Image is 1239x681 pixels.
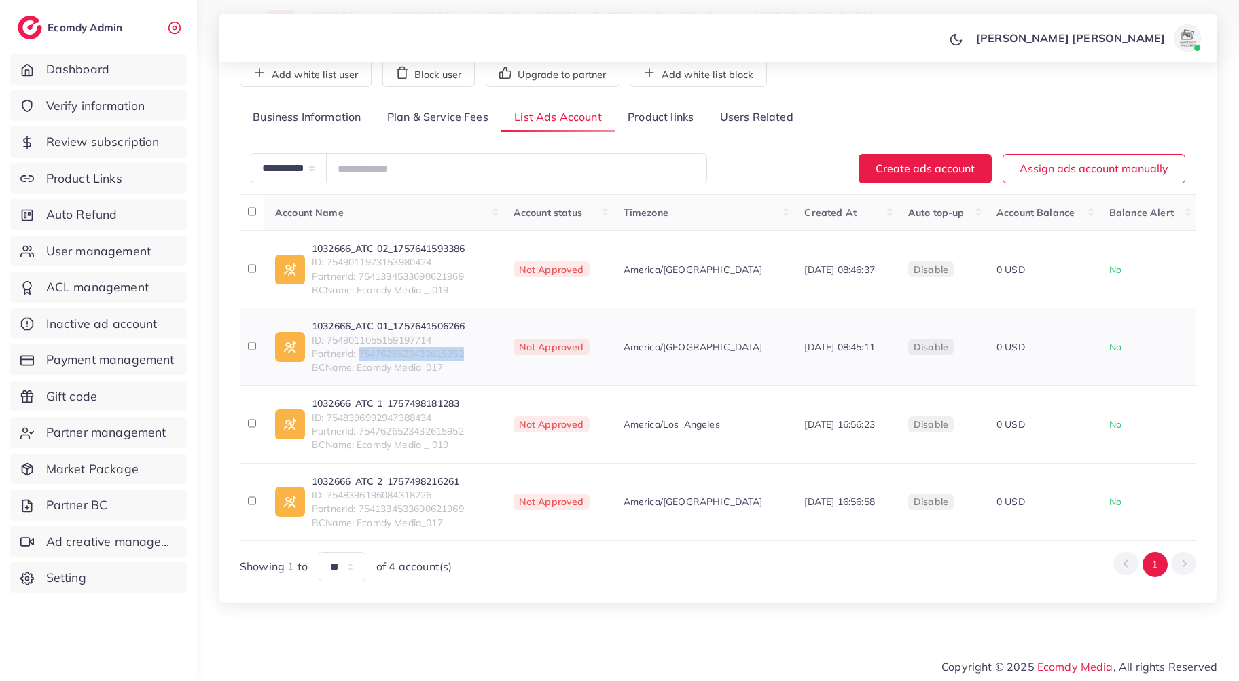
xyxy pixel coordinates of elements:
[630,58,767,87] button: Add white list block
[996,263,1025,276] span: 0 USD
[1174,24,1201,52] img: avatar
[624,263,763,276] span: America/[GEOGRAPHIC_DATA]
[10,199,187,230] a: Auto Refund
[10,308,187,339] a: Inactive ad account
[312,475,464,488] a: 1032666_ATC 2_1757498216261
[275,332,305,362] img: ic-ad-info.7fc67b75.svg
[10,272,187,303] a: ACL management
[914,263,948,276] span: disable
[46,133,160,151] span: Review subscription
[1143,552,1168,577] button: Go to page 1
[1113,552,1196,577] ul: Pagination
[240,58,372,87] button: Add white list user
[312,397,464,410] a: 1032666_ATC 1_1757498181283
[376,559,452,574] span: of 4 account(s)
[18,16,42,39] img: logo
[275,409,305,439] img: ic-ad-info.7fc67b75.svg
[914,496,948,508] span: disable
[941,659,1217,675] span: Copyright © 2025
[10,381,187,412] a: Gift code
[1037,660,1113,674] a: Ecomdy Media
[312,438,464,452] span: BCName: Ecomdy Media _ 019
[46,569,86,587] span: Setting
[514,261,590,278] span: Not Approved
[501,103,615,132] a: List Ads Account
[46,496,108,514] span: Partner BC
[996,341,1025,353] span: 0 USD
[275,255,305,284] img: ic-ad-info.7fc67b75.svg
[1003,154,1185,183] button: Assign ads account manually
[312,411,464,424] span: ID: 7548396992947388434
[615,103,706,132] a: Product links
[624,495,763,509] span: America/[GEOGRAPHIC_DATA]
[312,242,465,255] a: 1032666_ATC 02_1757641593386
[914,341,948,353] span: disable
[275,487,305,517] img: ic-ad-info.7fc67b75.svg
[514,416,590,432] span: Not Approved
[1109,496,1121,508] span: No
[624,418,720,431] span: America/Los_Angeles
[18,16,126,39] a: logoEcomdy Admin
[46,97,145,115] span: Verify information
[804,263,874,276] span: [DATE] 08:46:37
[312,333,465,347] span: ID: 7549011055159197714
[624,206,668,219] span: Timezone
[312,502,464,515] span: PartnerId: 7541334533690621969
[969,24,1206,52] a: [PERSON_NAME] [PERSON_NAME]avatar
[46,388,97,405] span: Gift code
[514,494,590,510] span: Not Approved
[996,206,1075,219] span: Account Balance
[1109,206,1174,219] span: Balance Alert
[10,344,187,375] a: Payment management
[10,417,187,448] a: Partner management
[374,103,501,132] a: Plan & Service Fees
[46,424,166,441] span: Partner management
[996,496,1025,508] span: 0 USD
[1113,659,1217,675] span: , All rights Reserved
[46,60,109,78] span: Dashboard
[804,496,874,508] span: [DATE] 16:56:58
[10,126,187,158] a: Review subscription
[312,516,464,530] span: BCName: Ecomdy Media_017
[312,424,464,438] span: PartnerId: 7547626523432615952
[486,58,619,87] button: Upgrade to partner
[46,533,177,551] span: Ad creative management
[1109,418,1121,430] span: No
[48,21,126,34] h2: Ecomdy Admin
[10,490,187,521] a: Partner BC
[312,319,465,333] a: 1032666_ATC 01_1757641506266
[514,206,582,219] span: Account status
[312,270,465,283] span: PartnerId: 7541334533690621969
[312,488,464,502] span: ID: 7548396196084318226
[46,460,139,478] span: Market Package
[46,278,149,296] span: ACL management
[240,103,374,132] a: Business Information
[46,315,158,333] span: Inactive ad account
[10,90,187,122] a: Verify information
[914,418,948,430] span: disable
[10,236,187,267] a: User management
[514,339,590,355] span: Not Approved
[382,58,475,87] button: Block user
[804,206,857,219] span: Created At
[10,54,187,85] a: Dashboard
[908,206,965,219] span: Auto top-up
[10,454,187,485] a: Market Package
[46,206,118,223] span: Auto Refund
[312,283,465,297] span: BCName: Ecomdy Media _ 019
[46,170,122,187] span: Product Links
[996,418,1025,430] span: 0 USD
[312,361,465,374] span: BCName: Ecomdy Media_017
[804,418,874,430] span: [DATE] 16:56:23
[312,347,465,361] span: PartnerId: 7547626523432615952
[706,103,806,132] a: Users Related
[10,526,187,557] a: Ad creative management
[46,351,175,369] span: Payment management
[1109,341,1121,353] span: No
[10,562,187,593] a: Setting
[46,242,151,260] span: User management
[275,206,344,219] span: Account Name
[1109,263,1121,276] span: No
[624,340,763,354] span: America/[GEOGRAPHIC_DATA]
[240,559,308,574] span: Showing 1 to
